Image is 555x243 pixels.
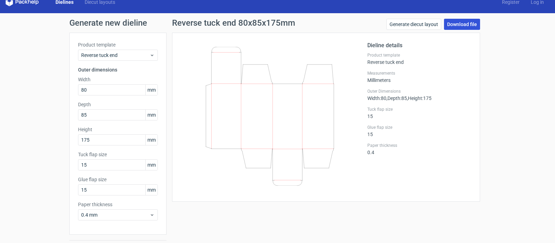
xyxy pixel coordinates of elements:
span: Width : 80 [367,95,386,101]
h2: Dieline details [367,41,471,50]
div: 15 [367,125,471,137]
label: Paper thickness [78,201,158,208]
span: Reverse tuck end [81,52,150,59]
label: Outer Dimensions [367,89,471,94]
h1: Reverse tuck end 80x85x175mm [172,19,295,27]
label: Depth [78,101,158,108]
div: Reverse tuck end [367,52,471,65]
label: Glue flap size [78,176,158,183]
label: Height [78,126,158,133]
span: mm [145,85,157,95]
span: , Height : 175 [407,95,432,101]
span: 0.4 mm [81,211,150,218]
span: mm [145,135,157,145]
label: Glue flap size [367,125,471,130]
div: Millimeters [367,70,471,83]
span: mm [145,160,157,170]
label: Measurements [367,70,471,76]
label: Width [78,76,158,83]
h1: Generate new dieline [69,19,486,27]
label: Product template [78,41,158,48]
a: Generate diecut layout [386,19,441,30]
span: mm [145,185,157,195]
div: 15 [367,107,471,119]
label: Tuck flap size [367,107,471,112]
h3: Outer dimensions [78,66,158,73]
label: Product template [367,52,471,58]
div: 0.4 [367,143,471,155]
label: Tuck flap size [78,151,158,158]
a: Download file [444,19,480,30]
label: Paper thickness [367,143,471,148]
span: , Depth : 85 [386,95,407,101]
span: mm [145,110,157,120]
